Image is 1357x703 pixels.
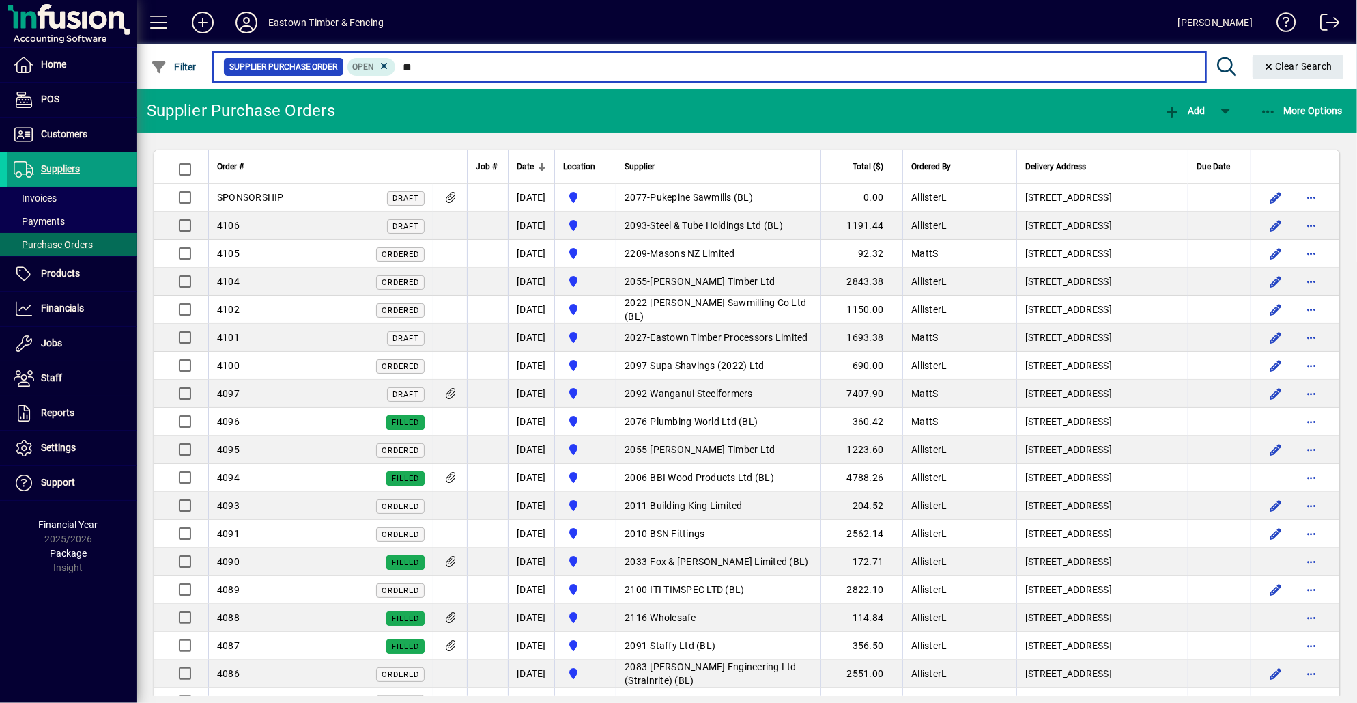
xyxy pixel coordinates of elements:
a: Customers [7,118,137,152]
button: More options [1300,635,1322,657]
button: More options [1300,467,1322,488]
span: AllisterL [911,640,947,651]
button: Edit [1265,663,1287,685]
span: MattS [911,248,938,259]
span: 2083 [625,661,647,672]
span: Purchase Orders [14,239,93,250]
button: Edit [1265,215,1287,236]
span: 4100 [217,360,240,371]
td: [STREET_ADDRESS] [1016,268,1188,296]
span: MattS [911,332,938,343]
a: Staff [7,361,137,396]
span: 4106 [217,220,240,231]
td: 92.32 [820,240,902,268]
span: AllisterL [911,668,947,679]
td: - [616,408,820,436]
button: More options [1300,271,1322,292]
span: 2209 [625,248,647,259]
a: Purchase Orders [7,233,137,256]
td: 1223.60 [820,436,902,464]
a: Invoices [7,187,137,210]
td: [DATE] [508,380,554,408]
span: [PERSON_NAME] Sawmilling Co Ltd (BL) [625,297,806,322]
td: [DATE] [508,576,554,604]
span: Package [50,548,87,559]
span: Due Date [1197,159,1230,174]
span: MattS [911,416,938,427]
button: Edit [1265,383,1287,404]
span: Draft [392,390,419,399]
span: Ordered [382,502,419,511]
span: Supplier Purchase Order [229,60,338,74]
span: Filter [151,61,197,72]
td: [DATE] [508,632,554,660]
span: 2092 [625,388,647,399]
button: Edit [1265,579,1287,601]
span: Ordered [382,530,419,539]
span: AllisterL [911,500,947,511]
span: POS [41,94,59,105]
span: Products [41,268,80,279]
span: Location [563,159,595,174]
span: Financial Year [39,519,98,530]
span: Holyoake St [563,385,608,402]
span: Building King Limited [651,500,743,511]
span: 2010 [625,528,647,539]
span: Financials [41,303,84,314]
td: [STREET_ADDRESS] [1016,380,1188,408]
td: - [616,492,820,520]
span: 2055 [625,276,647,287]
button: Edit [1265,523,1287,545]
td: 204.52 [820,492,902,520]
span: AllisterL [911,444,947,455]
td: 690.00 [820,352,902,380]
td: 1150.00 [820,296,902,324]
td: 1191.44 [820,212,902,240]
span: Holyoake St [563,665,608,682]
button: More options [1300,383,1322,404]
span: Wholesafe [651,612,696,623]
span: More Options [1260,105,1343,116]
td: - [616,268,820,296]
span: Filled [392,558,419,567]
div: Total ($) [829,159,896,174]
td: [DATE] [508,240,554,268]
button: More options [1300,523,1322,545]
a: Jobs [7,327,137,361]
span: Holyoake St [563,609,608,626]
span: Invoices [14,193,57,204]
span: 4086 [217,668,240,679]
td: - [616,604,820,632]
span: 4101 [217,332,240,343]
span: Holyoake St [563,357,608,374]
span: [PERSON_NAME] Timber Ltd [651,444,775,455]
span: Delivery Address [1025,159,1086,174]
button: Filter [147,55,200,79]
td: 0.00 [820,184,902,212]
td: [STREET_ADDRESS] [1016,520,1188,548]
a: Financials [7,292,137,326]
span: Ordered [382,586,419,595]
button: Add [181,10,225,35]
span: ITI TIMSPEC LTD (BL) [651,584,745,595]
span: AllisterL [911,192,947,203]
button: More Options [1257,98,1347,123]
span: BBI Wood Products Ltd (BL) [651,472,775,483]
td: 1693.38 [820,324,902,352]
span: Support [41,477,75,488]
td: [DATE] [508,492,554,520]
button: More options [1300,355,1322,376]
span: 2100 [625,584,647,595]
span: AllisterL [911,304,947,315]
span: Staff [41,372,62,383]
span: Reports [41,407,74,418]
span: Holyoake St [563,189,608,206]
td: [STREET_ADDRESS] [1016,464,1188,492]
button: Edit [1265,495,1287,516]
div: Supplier Purchase Orders [147,100,335,122]
td: [STREET_ADDRESS] [1016,660,1188,688]
td: [STREET_ADDRESS] [1016,632,1188,660]
td: [STREET_ADDRESS] [1016,352,1188,380]
span: Staffy Ltd (BL) [651,640,716,651]
span: Masons NZ Limited [651,248,735,259]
